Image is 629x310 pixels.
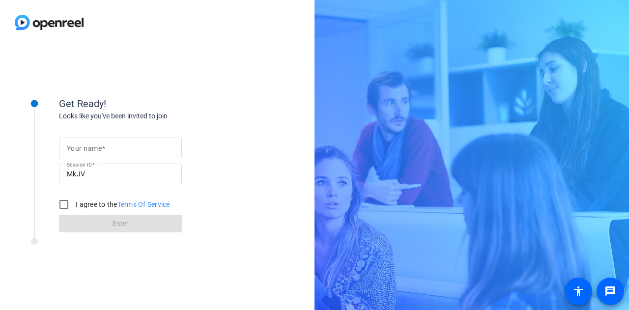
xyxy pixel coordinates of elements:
mat-icon: message [604,285,616,297]
a: Terms Of Service [117,200,170,208]
mat-label: Session ID [67,162,92,168]
label: I agree to the [74,199,170,209]
mat-icon: accessibility [572,285,584,297]
div: Get Ready! [59,96,256,111]
mat-label: Your name [67,144,102,152]
div: Looks like you've been invited to join [59,111,256,121]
